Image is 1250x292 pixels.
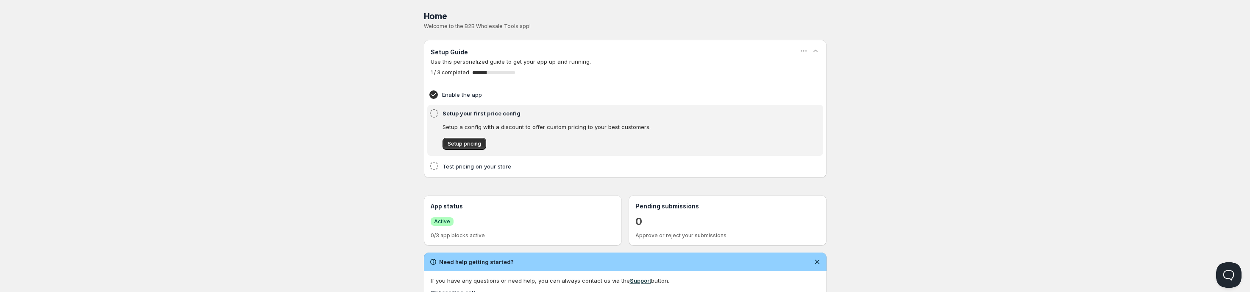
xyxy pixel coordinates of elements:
p: Approve or reject your submissions [635,232,820,239]
p: Welcome to the B2B Wholesale Tools app! [424,23,827,30]
h4: Test pricing on your store [443,162,782,171]
span: Home [424,11,447,21]
span: Setup pricing [448,140,481,147]
a: Setup pricing [443,138,486,150]
h3: Setup Guide [431,48,468,56]
p: Setup a config with a discount to offer custom pricing to your best customers. [443,123,780,131]
p: 0/3 app blocks active [431,232,615,239]
h4: Enable the app [442,90,782,99]
p: Use this personalized guide to get your app up and running. [431,57,820,66]
iframe: Help Scout Beacon - Open [1216,262,1242,288]
a: SuccessActive [431,217,454,226]
h3: App status [431,202,615,211]
button: Dismiss notification [811,256,823,268]
span: Active [434,218,450,225]
h4: Setup your first price config [443,109,782,118]
a: Support [630,277,651,284]
h3: Pending submissions [635,202,820,211]
h2: Need help getting started? [439,258,514,266]
div: If you have any questions or need help, you can always contact us via the button. [431,276,820,285]
span: 1 / 3 completed [431,69,469,76]
a: 0 [635,215,642,228]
